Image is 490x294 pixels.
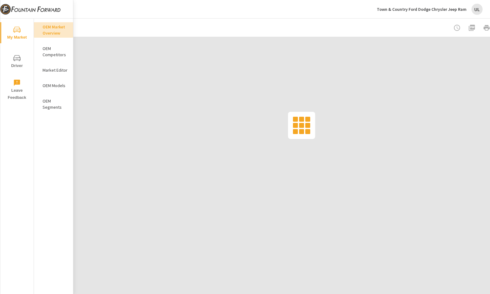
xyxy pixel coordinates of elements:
[2,79,32,101] span: Leave Feedback
[34,96,73,112] div: OEM Segments
[2,26,32,41] span: My Market
[43,82,68,89] p: OEM Models
[377,6,467,12] p: Town & Country Ford Dodge Chrysler Jeep Ram
[0,19,34,104] div: nav menu
[43,45,68,58] p: OEM Competitors
[34,81,73,90] div: OEM Models
[34,22,73,38] div: OEM Market Overview
[43,98,68,110] p: OEM Segments
[34,65,73,75] div: Market Editor
[43,67,68,73] p: Market Editor
[2,54,32,69] span: Driver
[471,4,483,15] div: UL
[43,24,68,36] p: OEM Market Overview
[34,44,73,59] div: OEM Competitors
